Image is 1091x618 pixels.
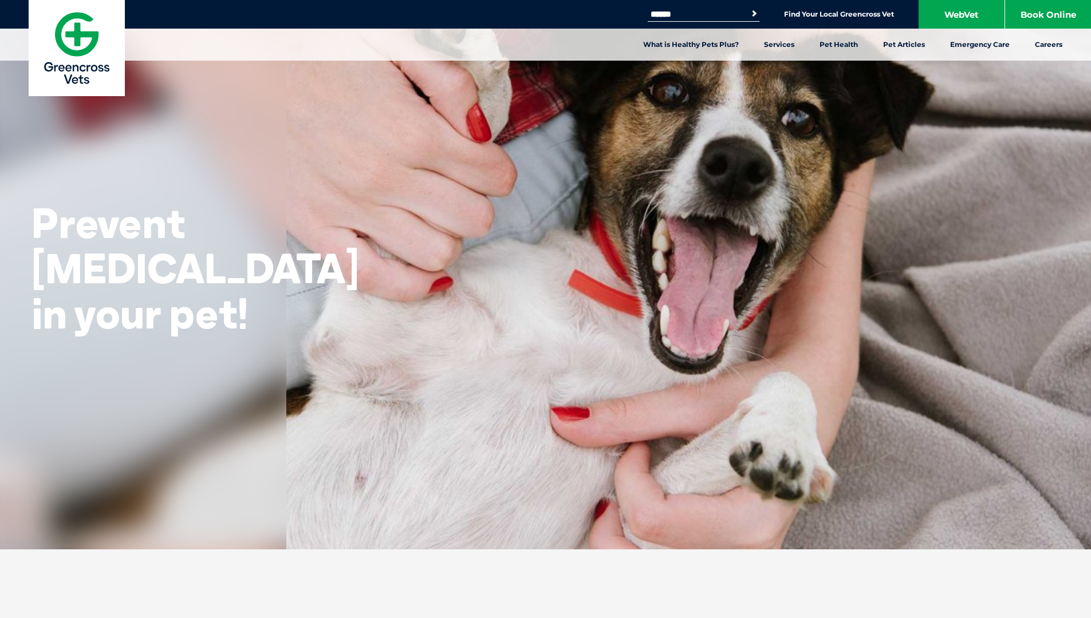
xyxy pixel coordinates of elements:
button: Search [749,8,760,19]
a: Find Your Local Greencross Vet [784,10,894,19]
a: Pet Articles [871,29,938,61]
a: Pet Health [807,29,871,61]
a: What is Healthy Pets Plus? [631,29,751,61]
a: Careers [1022,29,1075,61]
a: Services [751,29,807,61]
a: Emergency Care [938,29,1022,61]
h2: Prevent [MEDICAL_DATA] in your pet! [31,200,359,336]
